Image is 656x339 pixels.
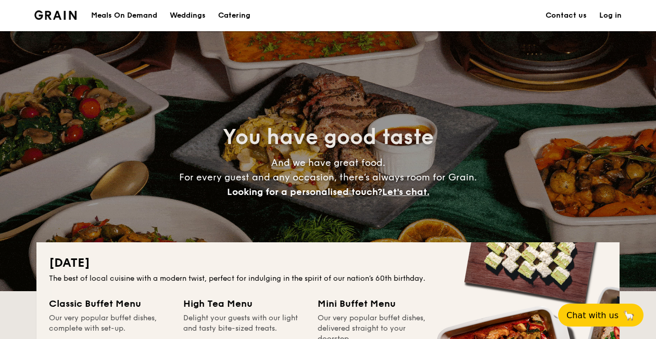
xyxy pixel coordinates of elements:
h2: [DATE] [49,255,607,271]
span: Chat with us [566,310,619,320]
span: You have good taste [223,125,434,150]
div: High Tea Menu [183,296,305,311]
span: Looking for a personalised touch? [227,186,382,198]
span: And we have great food. For every guest and any occasion, there’s always room for Grain. [179,157,477,198]
button: Chat with us🦙 [558,304,644,327]
span: 🦙 [623,309,635,321]
div: The best of local cuisine with a modern twist, perfect for indulging in the spirit of our nation’... [49,273,607,284]
img: Grain [34,10,77,20]
span: Let's chat. [382,186,430,198]
div: Classic Buffet Menu [49,296,171,311]
a: Logotype [34,10,77,20]
div: Mini Buffet Menu [318,296,439,311]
